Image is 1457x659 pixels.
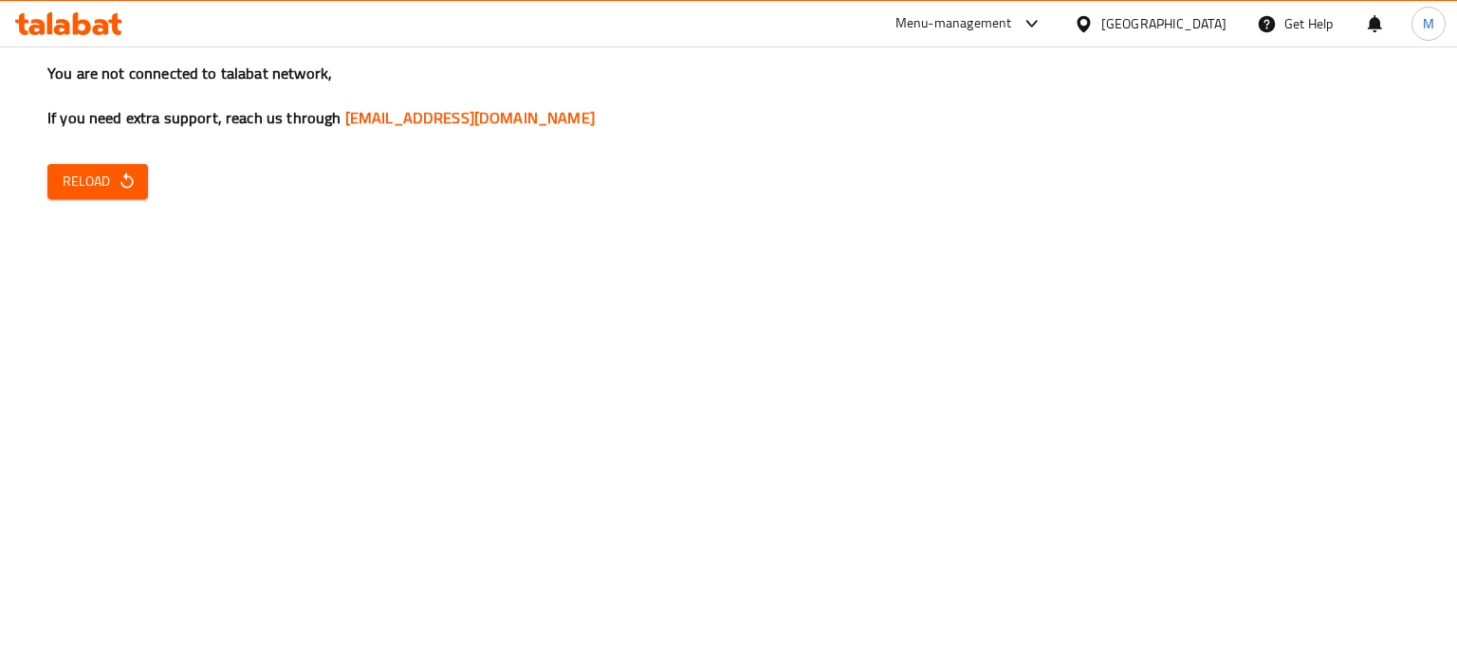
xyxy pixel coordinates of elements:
span: M [1423,13,1434,34]
button: Reload [47,164,148,199]
h3: You are not connected to talabat network, If you need extra support, reach us through [47,63,1410,129]
span: Reload [63,170,133,193]
div: Menu-management [895,12,1012,35]
a: [EMAIL_ADDRESS][DOMAIN_NAME] [345,103,595,132]
div: [GEOGRAPHIC_DATA] [1101,13,1226,34]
